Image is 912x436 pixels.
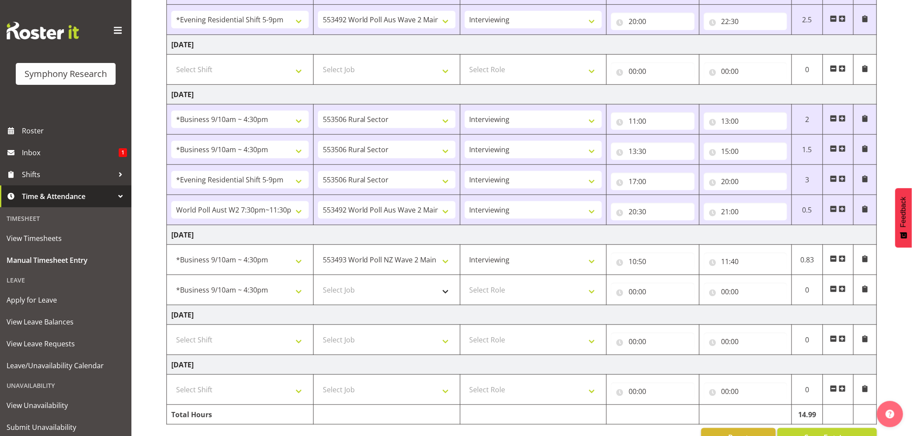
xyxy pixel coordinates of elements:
input: Click to select... [611,283,694,300]
a: View Unavailability [2,394,129,416]
input: Click to select... [611,333,694,350]
span: Submit Unavailability [7,421,125,434]
span: Manual Timesheet Entry [7,254,125,267]
input: Click to select... [611,143,694,160]
span: View Leave Balances [7,315,125,328]
input: Click to select... [611,383,694,400]
span: View Timesheets [7,232,125,245]
a: Manual Timesheet Entry [2,249,129,271]
input: Click to select... [704,143,787,160]
span: Feedback [900,197,908,227]
span: Leave/Unavailability Calendar [7,359,125,372]
td: 2 [792,105,823,135]
td: 0 [792,55,823,85]
span: Roster [22,124,127,137]
a: Apply for Leave [2,289,129,311]
input: Click to select... [704,173,787,190]
input: Click to select... [704,333,787,350]
input: Click to select... [611,112,694,130]
input: Click to select... [611,203,694,220]
img: help-xxl-2.png [886,410,894,419]
input: Click to select... [704,63,787,80]
td: 3 [792,165,823,195]
td: 0 [792,325,823,355]
button: Feedback - Show survey [895,188,912,248]
a: View Leave Balances [2,311,129,333]
span: Apply for Leave [7,293,125,307]
td: [DATE] [167,355,877,375]
span: Shifts [22,168,114,181]
div: Timesheet [2,209,129,227]
td: [DATE] [167,225,877,245]
a: View Leave Requests [2,333,129,355]
img: Rosterit website logo [7,22,79,39]
td: Total Hours [167,405,314,425]
input: Click to select... [704,203,787,220]
span: Time & Attendance [22,190,114,203]
span: Inbox [22,146,119,159]
input: Click to select... [704,383,787,400]
input: Click to select... [611,173,694,190]
input: Click to select... [704,13,787,30]
td: 14.99 [792,405,823,425]
td: 0 [792,275,823,305]
span: View Leave Requests [7,337,125,350]
td: 2.5 [792,5,823,35]
td: 1.5 [792,135,823,165]
input: Click to select... [704,283,787,300]
td: 0.5 [792,195,823,225]
td: [DATE] [167,85,877,105]
td: [DATE] [167,305,877,325]
input: Click to select... [704,112,787,130]
td: 0 [792,375,823,405]
a: Leave/Unavailability Calendar [2,355,129,377]
input: Click to select... [611,13,694,30]
span: 1 [119,148,127,157]
div: Leave [2,271,129,289]
div: Unavailability [2,377,129,394]
a: View Timesheets [2,227,129,249]
input: Click to select... [611,63,694,80]
td: 0.83 [792,245,823,275]
span: View Unavailability [7,399,125,412]
div: Symphony Research [25,67,107,80]
input: Click to select... [611,253,694,270]
input: Click to select... [704,253,787,270]
td: [DATE] [167,35,877,55]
